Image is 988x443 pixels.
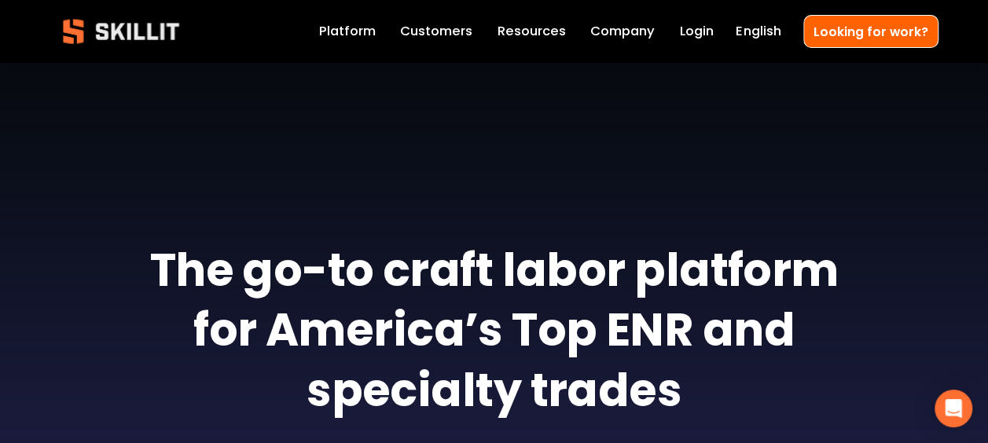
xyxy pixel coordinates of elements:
[150,236,847,434] strong: The go-to craft labor platform for America’s Top ENR and specialty trades
[736,22,780,42] span: English
[679,20,713,42] a: Login
[400,20,472,42] a: Customers
[498,20,566,42] a: folder dropdown
[50,8,193,55] img: Skillit
[319,20,376,42] a: Platform
[736,20,780,42] div: language picker
[803,15,938,47] a: Looking for work?
[935,390,972,427] div: Open Intercom Messenger
[498,22,566,42] span: Resources
[590,20,655,42] a: Company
